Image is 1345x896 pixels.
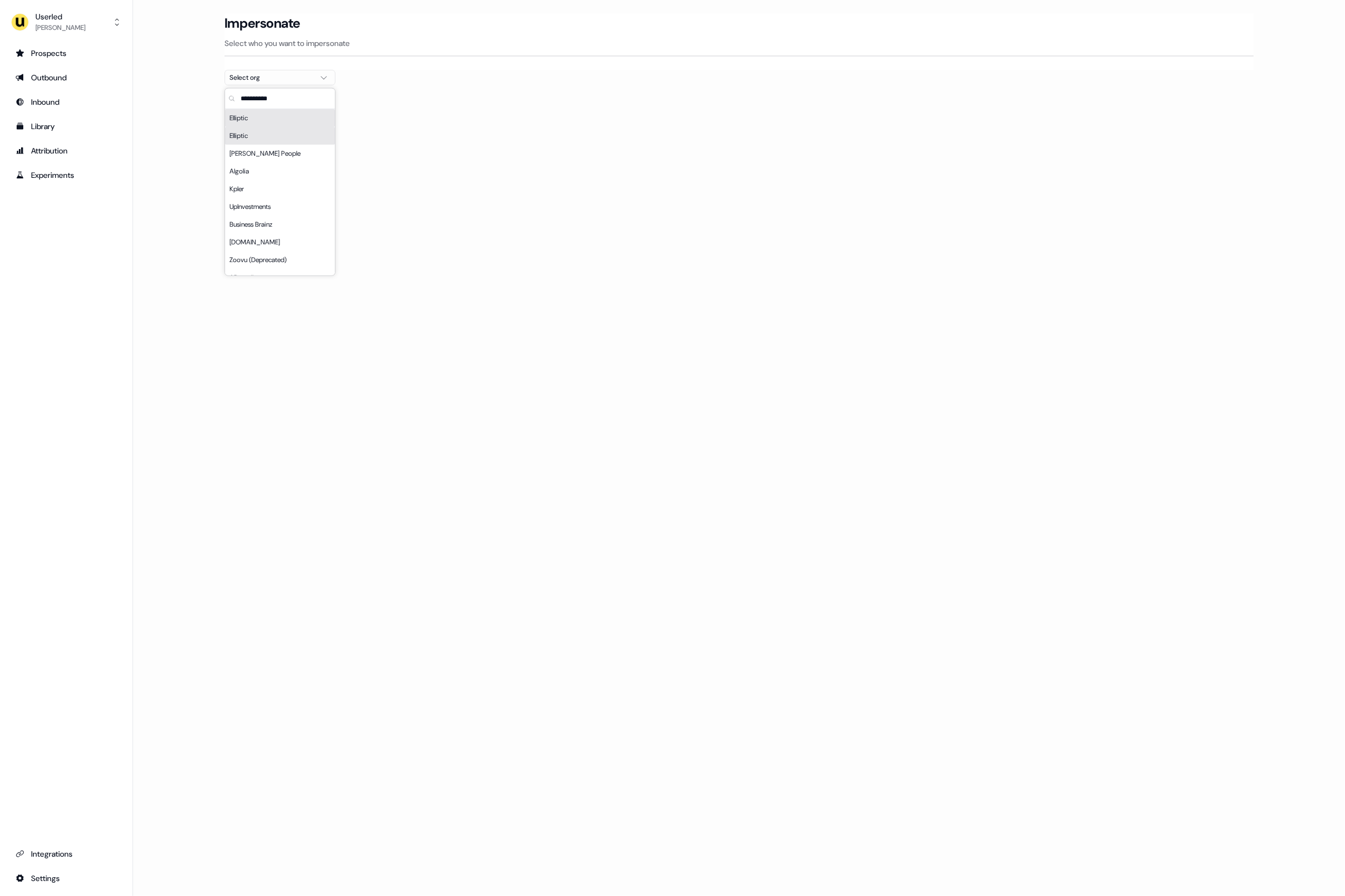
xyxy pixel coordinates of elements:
a: Go to integrations [9,869,124,887]
div: [PERSON_NAME] People [225,145,335,162]
a: Go to Inbound [9,93,124,111]
div: Zoovu (Deprecated) [225,251,335,269]
div: Business Brainz [225,216,335,233]
div: Integrations [16,848,117,859]
div: Userled [35,11,85,22]
a: Go to attribution [9,142,124,160]
div: Experiments [16,170,117,181]
button: Select org [225,70,335,85]
a: Go to integrations [9,845,124,863]
a: Go to experiments [9,166,124,184]
div: Kpler [225,180,335,198]
p: Select who you want to impersonate [225,38,1254,49]
div: Settings [16,873,117,884]
div: UpInvestments [225,198,335,216]
div: [DOMAIN_NAME] [225,233,335,251]
div: [PERSON_NAME] [35,22,85,33]
h3: Impersonate [225,15,300,32]
div: Elliptic [225,109,335,127]
a: Go to outbound experience [9,69,124,86]
div: Attribution [16,145,117,156]
div: Suggestions [225,109,335,275]
div: Elliptic [225,127,335,145]
a: Go to templates [9,117,124,135]
a: Go to prospects [9,44,124,62]
button: Userled[PERSON_NAME] [9,9,124,35]
div: Algolia [225,162,335,180]
div: ADvendio [225,269,335,286]
div: Select org [230,72,313,83]
div: Prospects [16,48,117,59]
div: Outbound [16,72,117,83]
div: Library [16,121,117,132]
div: Inbound [16,96,117,107]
